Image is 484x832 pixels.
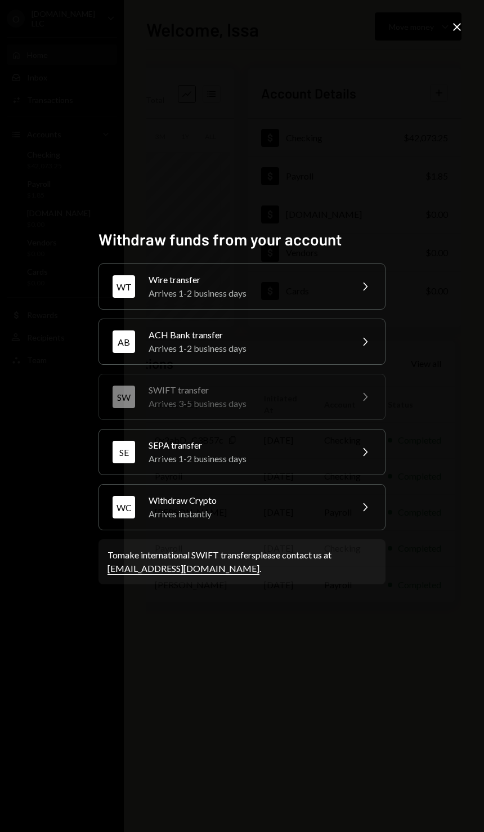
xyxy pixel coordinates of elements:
[98,484,386,530] button: WCWithdraw CryptoArrives instantly
[98,229,386,251] h2: Withdraw funds from your account
[113,275,135,298] div: WT
[149,328,344,342] div: ACH Bank transfer
[149,287,344,300] div: Arrives 1-2 business days
[149,439,344,452] div: SEPA transfer
[98,263,386,310] button: WTWire transferArrives 1-2 business days
[149,397,344,410] div: Arrives 3-5 business days
[149,507,344,521] div: Arrives instantly
[107,563,259,575] a: [EMAIL_ADDRESS][DOMAIN_NAME]
[113,386,135,408] div: SW
[113,441,135,463] div: SE
[149,494,344,507] div: Withdraw Crypto
[107,548,377,575] div: To make international SWIFT transfers please contact us at .
[149,273,344,287] div: Wire transfer
[149,383,344,397] div: SWIFT transfer
[149,452,344,466] div: Arrives 1-2 business days
[98,429,386,475] button: SESEPA transferArrives 1-2 business days
[98,374,386,420] button: SWSWIFT transferArrives 3-5 business days
[149,342,344,355] div: Arrives 1-2 business days
[113,330,135,353] div: AB
[98,319,386,365] button: ABACH Bank transferArrives 1-2 business days
[113,496,135,518] div: WC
